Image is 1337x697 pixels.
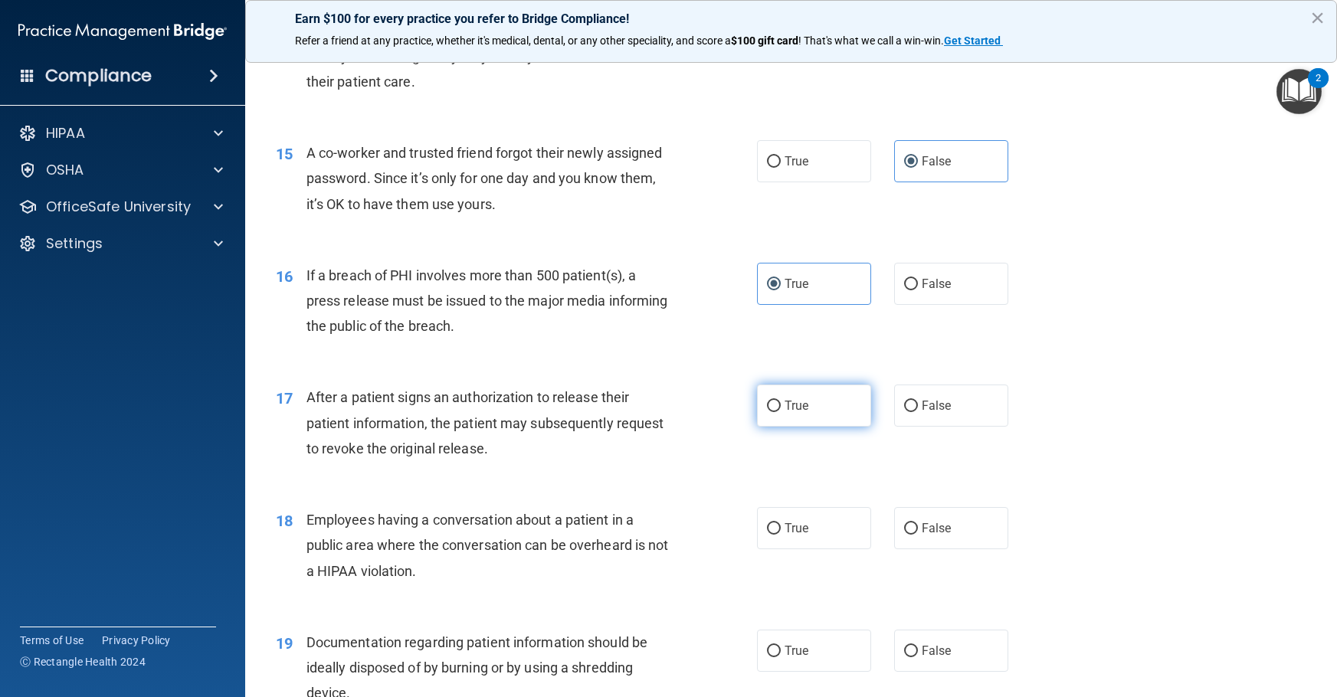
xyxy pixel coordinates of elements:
[944,34,1001,47] strong: Get Started
[922,277,952,291] span: False
[46,161,84,179] p: OSHA
[922,154,952,169] span: False
[18,198,223,216] a: OfficeSafe University
[731,34,798,47] strong: $100 gift card
[785,521,808,535] span: True
[767,523,781,535] input: True
[1310,5,1325,30] button: Close
[306,22,660,89] span: Any employee of the practice can view a patient's care history even though they may or may not be...
[904,279,918,290] input: False
[944,34,1003,47] a: Get Started
[18,234,223,253] a: Settings
[46,124,85,142] p: HIPAA
[1276,69,1322,114] button: Open Resource Center, 2 new notifications
[904,646,918,657] input: False
[1316,78,1321,98] div: 2
[276,389,293,407] span: 17
[767,156,781,168] input: True
[20,654,146,669] span: Ⓒ Rectangle Health 2024
[922,521,952,535] span: False
[102,633,171,648] a: Privacy Policy
[276,512,293,530] span: 18
[46,198,191,216] p: OfficeSafe University
[18,124,223,142] a: HIPAA
[798,34,944,47] span: ! That's what we call a win-win.
[306,145,663,211] span: A co-worker and trusted friend forgot their newly assigned password. Since it’s only for one day ...
[904,156,918,168] input: False
[785,277,808,291] span: True
[922,643,952,658] span: False
[306,267,668,334] span: If a breach of PHI involves more than 500 patient(s), a press release must be issued to the major...
[767,646,781,657] input: True
[295,34,731,47] span: Refer a friend at any practice, whether it's medical, dental, or any other speciality, and score a
[767,401,781,412] input: True
[276,634,293,653] span: 19
[18,16,227,47] img: PMB logo
[306,512,669,578] span: Employees having a conversation about a patient in a public area where the conversation can be ov...
[276,145,293,163] span: 15
[306,389,664,456] span: After a patient signs an authorization to release their patient information, the patient may subs...
[45,65,152,87] h4: Compliance
[20,633,84,648] a: Terms of Use
[785,154,808,169] span: True
[904,523,918,535] input: False
[785,398,808,413] span: True
[18,161,223,179] a: OSHA
[785,643,808,658] span: True
[276,267,293,286] span: 16
[295,11,1287,26] p: Earn $100 for every practice you refer to Bridge Compliance!
[46,234,103,253] p: Settings
[767,279,781,290] input: True
[922,398,952,413] span: False
[904,401,918,412] input: False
